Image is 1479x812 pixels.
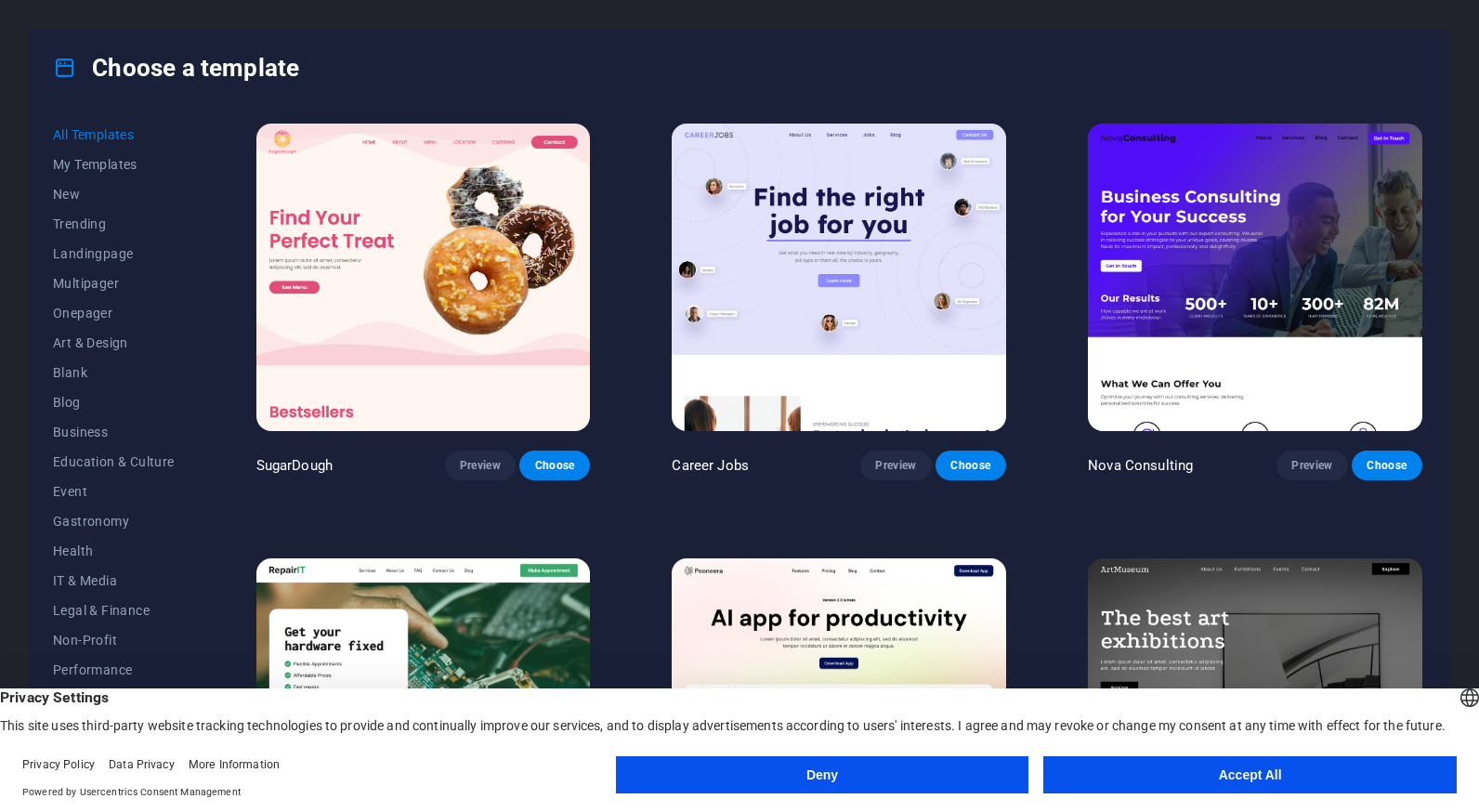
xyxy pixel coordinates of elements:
span: Blank [53,365,175,380]
button: Blog [53,387,175,417]
button: Blank [53,358,175,387]
button: Choose [1352,451,1422,480]
button: Onepager [53,298,175,328]
button: IT & Media [53,566,175,596]
span: Preview [875,458,916,473]
button: Choose [936,451,1006,480]
span: Preview [460,458,501,473]
img: SugarDough [256,124,591,431]
span: Onepager [53,306,175,321]
button: Trending [53,209,175,239]
span: Non-Profit [53,633,175,648]
button: Performance [53,655,175,685]
span: Trending [53,216,175,231]
span: Health [53,544,175,558]
button: Business [53,417,175,447]
span: Business [53,425,175,439]
span: Multipager [53,276,175,291]
span: IT & Media [53,573,175,588]
button: Preview [1276,451,1347,480]
span: Legal & Finance [53,603,175,618]
span: All Templates [53,127,175,142]
span: Choose [534,458,575,473]
span: New [53,187,175,202]
button: Landingpage [53,239,175,268]
button: Preview [860,451,931,480]
span: My Templates [53,157,175,172]
button: Event [53,477,175,506]
button: Legal & Finance [53,596,175,625]
span: Art & Design [53,335,175,350]
button: Art & Design [53,328,175,358]
button: Education & Culture [53,447,175,477]
p: Career Jobs [672,456,749,475]
p: Nova Consulting [1088,456,1193,475]
button: Preview [445,451,516,480]
span: Blog [53,395,175,410]
span: Performance [53,662,175,677]
h4: Choose a template [53,53,299,83]
button: Portfolio [53,685,175,714]
img: Career Jobs [672,124,1006,431]
button: Non-Profit [53,625,175,655]
button: Choose [519,451,590,480]
button: Health [53,536,175,566]
span: Event [53,484,175,499]
span: Choose [950,458,991,473]
span: Gastronomy [53,514,175,529]
button: Gastronomy [53,506,175,536]
img: Nova Consulting [1088,124,1422,431]
button: My Templates [53,150,175,179]
span: Preview [1291,458,1332,473]
span: Choose [1367,458,1407,473]
button: All Templates [53,120,175,150]
span: Education & Culture [53,454,175,469]
span: Landingpage [53,246,175,261]
button: New [53,179,175,209]
button: Multipager [53,268,175,298]
p: SugarDough [256,456,333,475]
